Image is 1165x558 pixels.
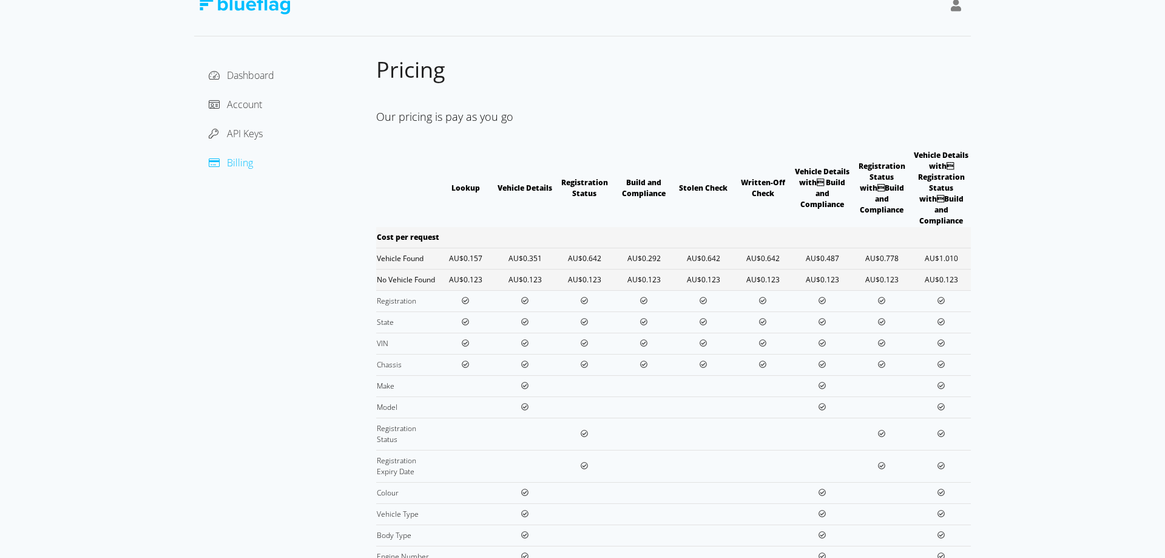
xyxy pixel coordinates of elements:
td: AU$0.642 [674,248,733,269]
td: AU$0.123 [674,269,733,290]
th: Stolen Check [674,149,733,227]
div: Our pricing is pay as you go [376,104,971,130]
a: Billing [209,156,253,169]
td: Colour [376,482,436,503]
td: AU$0.487 [792,248,852,269]
a: Dashboard [209,69,274,82]
th: Registration Status [555,149,614,227]
td: Registration Status [376,418,436,450]
td: AU$0.123 [436,269,495,290]
td: AU$0.123 [911,269,971,290]
span: API Keys [227,127,263,140]
td: Body Type [376,525,436,546]
td: AU$0.123 [614,269,674,290]
a: Account [209,98,262,111]
td: State [376,311,436,333]
td: Make [376,375,436,396]
td: AU$0.123 [555,269,614,290]
td: Registration [376,290,436,311]
td: Registration Expiry Date [376,450,436,482]
th: Vehicle Details with Build and Compliance [792,149,852,227]
td: AU$0.292 [614,248,674,269]
td: VIN [376,333,436,354]
td: AU$0.642 [733,248,792,269]
a: API Keys [209,127,263,140]
td: AU$0.351 [495,248,555,269]
th: Written-Off Check [733,149,792,227]
td: Chassis [376,354,436,375]
td: AU$0.157 [436,248,495,269]
td: AU$0.123 [852,269,911,290]
span: Dashboard [227,69,274,82]
td: Vehicle Found [376,248,436,269]
th: Vehicle Details [495,149,555,227]
td: Vehicle Type [376,503,436,525]
th: Build and Compliance [614,149,674,227]
td: AU$0.642 [555,248,614,269]
span: Billing [227,156,253,169]
td: AU$0.123 [495,269,555,290]
td: Cost per request [376,227,614,248]
span: Account [227,98,262,111]
td: AU$1.010 [911,248,971,269]
td: Model [376,396,436,418]
th: Registration Status withBuild and Compliance [852,149,911,227]
td: No Vehicle Found [376,269,436,290]
td: AU$0.778 [852,248,911,269]
td: AU$0.123 [792,269,852,290]
span: Pricing [376,55,445,84]
th: Vehicle Details with Registration Status withBuild and Compliance [911,149,971,227]
th: Lookup [436,149,495,227]
td: AU$0.123 [733,269,792,290]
